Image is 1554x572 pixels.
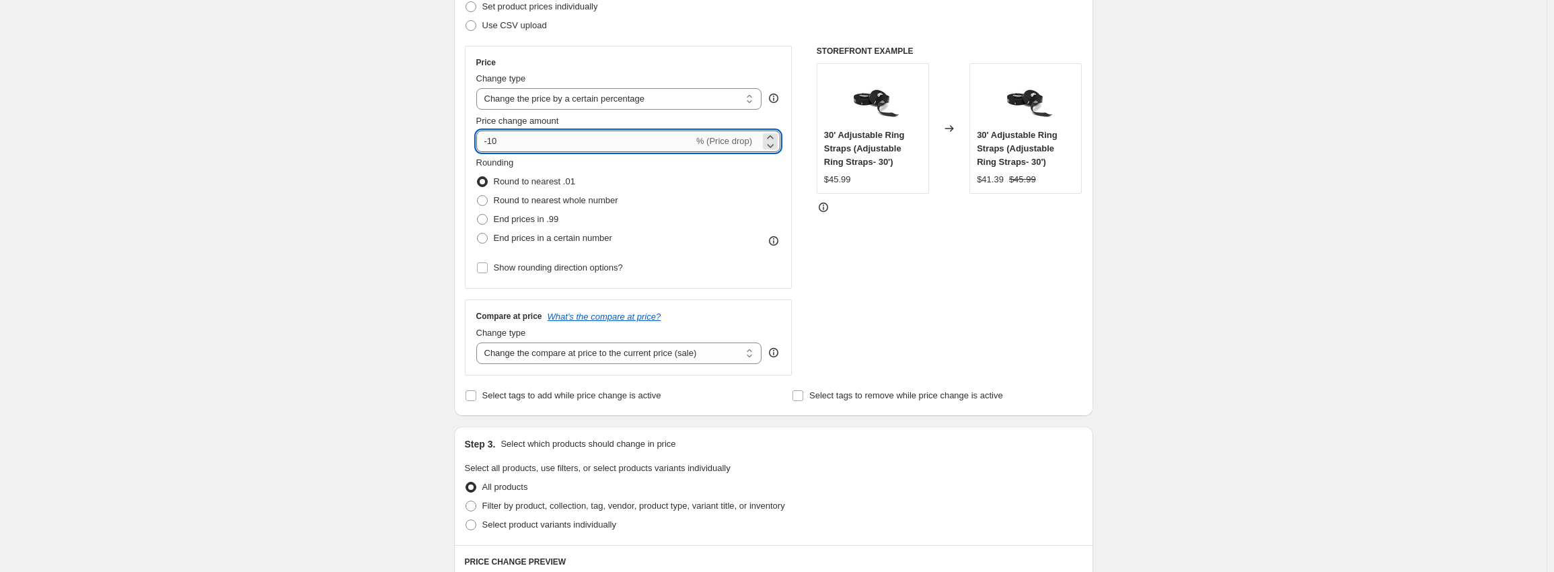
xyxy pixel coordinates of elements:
[548,312,661,322] button: What's the compare at price?
[476,311,542,322] h3: Compare at price
[501,437,675,451] p: Select which products should change in price
[494,233,612,243] span: End prices in a certain number
[476,157,514,168] span: Rounding
[482,20,547,30] span: Use CSV upload
[476,57,496,68] h3: Price
[482,520,616,530] span: Select product variants individually
[999,71,1053,124] img: 30_-Adjustable-Ring-Straps-Fringe-Sport-106777867_80x.jpg
[809,390,1003,400] span: Select tags to remove while price change is active
[824,130,905,167] span: 30' Adjustable Ring Straps (Adjustable Ring Straps- 30')
[846,71,899,124] img: 30_-Adjustable-Ring-Straps-Fringe-Sport-106777867_80x.jpg
[494,195,618,205] span: Round to nearest whole number
[482,501,785,511] span: Filter by product, collection, tag, vendor, product type, variant title, or inventory
[476,131,694,152] input: -15
[482,390,661,400] span: Select tags to add while price change is active
[476,73,526,83] span: Change type
[817,46,1082,57] h6: STOREFRONT EXAMPLE
[482,1,598,11] span: Set product prices individually
[1009,173,1036,186] strike: $45.99
[482,482,528,492] span: All products
[494,214,559,224] span: End prices in .99
[824,173,851,186] div: $45.99
[767,346,780,359] div: help
[465,557,1082,567] h6: PRICE CHANGE PREVIEW
[977,130,1058,167] span: 30' Adjustable Ring Straps (Adjustable Ring Straps- 30')
[494,176,575,186] span: Round to nearest .01
[465,463,731,473] span: Select all products, use filters, or select products variants individually
[696,136,752,146] span: % (Price drop)
[476,116,559,126] span: Price change amount
[767,92,780,105] div: help
[494,262,623,273] span: Show rounding direction options?
[977,173,1004,186] div: $41.39
[476,328,526,338] span: Change type
[465,437,496,451] h2: Step 3.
